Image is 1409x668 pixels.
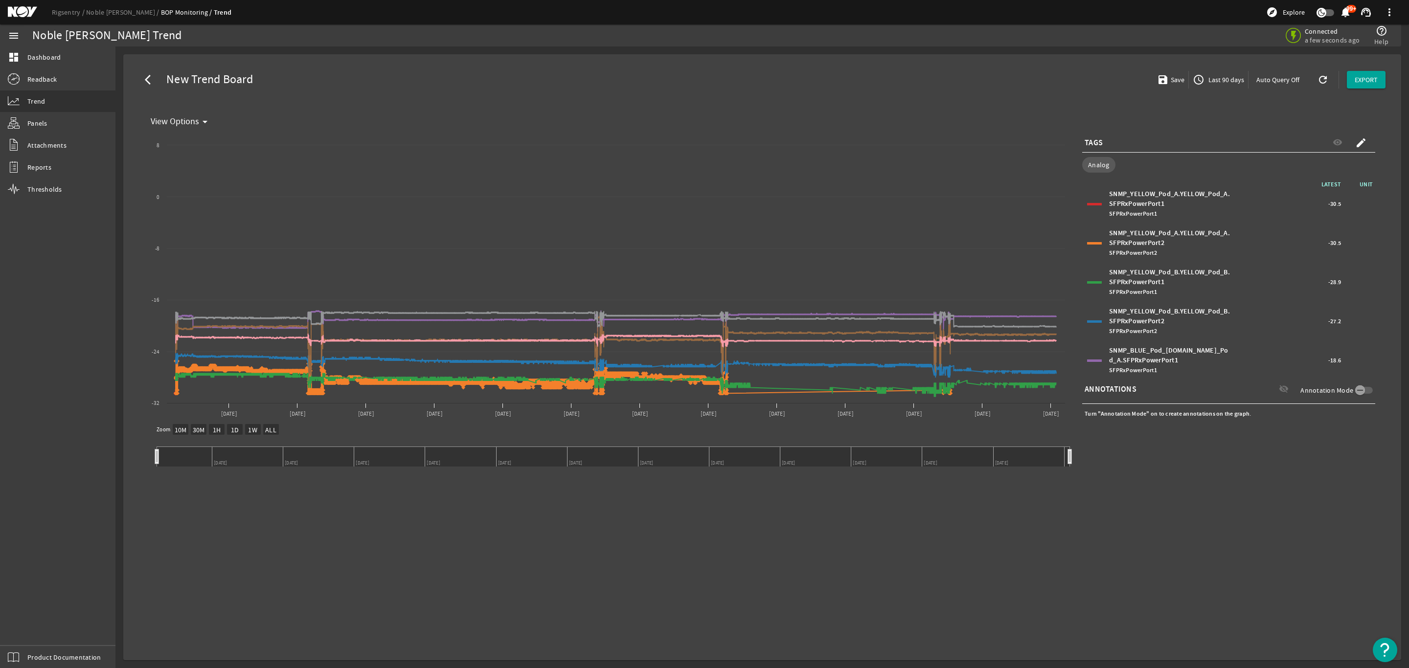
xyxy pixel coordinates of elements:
[1305,27,1360,36] span: Connected
[1346,179,1375,189] span: UNIT
[1305,36,1360,45] span: a few seconds ago
[8,30,20,42] mat-icon: menu
[1109,346,1231,375] div: SNMP_BLUE_Pod_[DOMAIN_NAME]_Pod_A.SFPRxPowerPort1
[1109,228,1231,258] div: SNMP_YELLOW_Pod_A.YELLOW_Pod_A.SFPRxPowerPort2
[1085,384,1136,394] span: ANNOTATIONS
[1328,238,1341,248] span: -30.5
[157,142,159,149] text: 8
[1317,74,1325,86] mat-icon: refresh
[1355,137,1367,149] mat-icon: create
[152,296,159,304] text: -16
[157,194,159,201] text: 0
[27,140,67,150] span: Attachments
[1355,75,1378,85] span: EXPORT
[1300,385,1355,395] label: Annotation Mode
[838,410,853,418] text: [DATE]
[1109,210,1157,218] span: SFPRxPowerPort1
[1347,71,1386,89] button: EXPORT
[1283,7,1305,17] span: Explore
[1109,366,1157,374] span: SFPRxPowerPort1
[1262,4,1309,20] button: Explore
[161,8,214,17] a: BOP Monitoring
[162,75,253,85] span: New Trend Board
[1374,37,1388,46] span: Help
[213,425,221,434] text: 1H
[1340,7,1350,18] button: 99+
[1109,288,1157,296] span: SFPRxPowerPort1
[1169,75,1184,85] span: Save
[1109,249,1157,257] span: SFPRxPowerPort2
[358,410,374,418] text: [DATE]
[975,410,990,418] text: [DATE]
[221,410,237,418] text: [DATE]
[8,51,20,63] mat-icon: dashboard
[1082,406,1375,421] div: Turn "Annotation Mode" on to create annotations on the graph.
[147,113,217,131] button: View Options
[155,245,160,252] text: -8
[1378,0,1401,24] button: more_vert
[1266,6,1278,18] mat-icon: explore
[632,410,648,418] text: [DATE]
[1109,189,1231,219] div: SNMP_YELLOW_Pod_A.YELLOW_Pod_A.SFPRxPowerPort1
[427,410,442,418] text: [DATE]
[1043,410,1059,418] text: [DATE]
[1109,267,1231,297] div: SNMP_YELLOW_Pod_B.YELLOW_Pod_B.SFPRxPowerPort1
[152,400,159,407] text: -32
[27,52,61,62] span: Dashboard
[1085,138,1103,148] span: TAGS
[701,410,716,418] text: [DATE]
[27,184,62,194] span: Thresholds
[1328,277,1341,287] span: -28.9
[1373,638,1397,662] button: Open Resource Center
[157,426,170,433] text: Zoom
[906,410,922,418] text: [DATE]
[214,8,231,17] a: Trend
[231,425,239,434] text: 1D
[265,425,276,434] text: ALL
[290,410,305,418] text: [DATE]
[248,425,257,434] text: 1W
[27,652,101,662] span: Product Documentation
[1360,6,1372,18] mat-icon: support_agent
[193,425,205,434] text: 30M
[1189,71,1248,89] button: Last 90 days
[1109,327,1157,335] span: SFPRxPowerPort2
[769,410,785,418] text: [DATE]
[27,118,47,128] span: Panels
[1088,160,1110,170] span: Analog
[1157,74,1165,86] mat-icon: save
[175,425,187,434] text: 10M
[86,8,161,17] a: Noble [PERSON_NAME]
[145,74,157,86] mat-icon: arrow_back_ios
[1328,316,1341,326] span: -27.2
[152,348,159,356] text: -24
[564,410,579,418] text: [DATE]
[151,117,199,127] span: View Options
[1256,75,1299,85] span: Auto Query Off
[27,74,57,84] span: Readback
[147,131,1070,424] svg: Chart title
[1376,25,1387,37] mat-icon: help_outline
[1153,71,1189,89] button: Save
[1249,71,1307,89] button: Auto Query Off
[1328,199,1341,209] span: -30.5
[495,410,511,418] text: [DATE]
[199,116,211,128] mat-icon: arrow_drop_down
[1193,74,1204,86] mat-icon: access_time
[1206,75,1244,85] span: Last 90 days
[1321,180,1346,188] span: LATEST
[27,96,45,106] span: Trend
[32,31,182,41] div: Noble [PERSON_NAME] Trend
[1328,356,1341,365] span: -18.6
[52,8,86,17] a: Rigsentry
[1340,6,1351,18] mat-icon: notifications
[27,162,51,172] span: Reports
[1109,307,1231,336] div: SNMP_YELLOW_Pod_B.YELLOW_Pod_B.SFPRxPowerPort2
